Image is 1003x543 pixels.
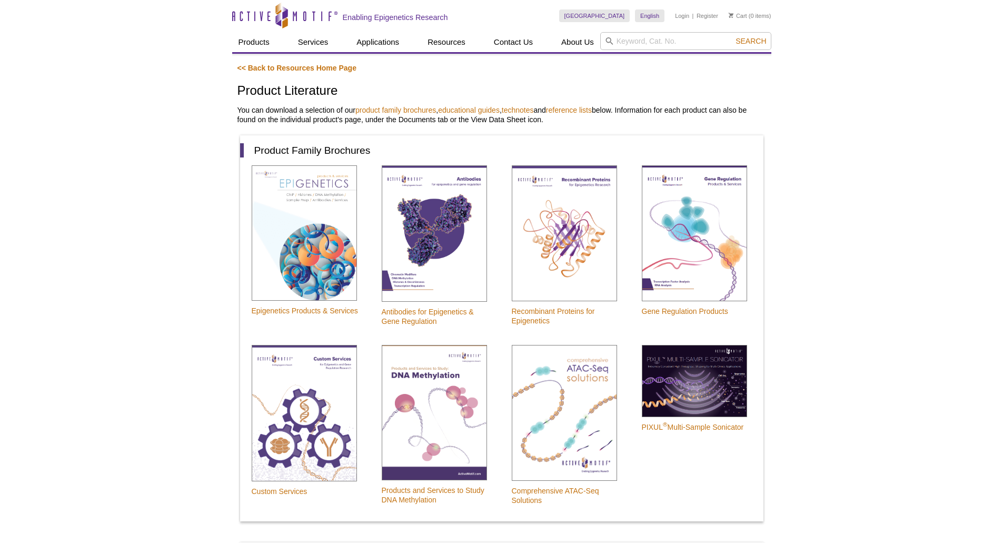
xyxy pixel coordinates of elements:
p: Custom Services [252,487,357,496]
a: About Us [555,32,600,52]
span: Search [736,37,766,45]
a: ATAC-Seq Solutions Comprehensive ATAC-Seq Solutions [500,344,622,517]
p: Antibodies for Epigenetics & Gene Regulation [382,307,492,326]
p: Recombinant Proteins for Epigenetics [512,307,622,325]
button: Search [732,36,769,46]
a: Cart [729,12,747,19]
a: technotes [502,106,534,114]
a: Epigenetic Services Epigenetics Products & Services [240,164,358,328]
p: Comprehensive ATAC-Seq Solutions [512,486,622,505]
img: Antibodies [382,165,487,302]
a: Services [292,32,335,52]
img: ATAC-Seq Solutions [512,345,617,481]
img: Recombinant Proteins for Epigenetics Research [512,165,617,301]
li: | [692,9,694,22]
p: PIXUL Multi-Sample Sonicator [642,422,747,432]
sup: ® [663,421,668,428]
a: PIXUL Sonicator PIXUL®Multi-Sample Sonicator [630,344,747,444]
a: product family brochures [355,106,436,114]
li: (0 items) [729,9,771,22]
img: Gene Regulation Products [642,165,747,301]
a: Contact Us [488,32,539,52]
a: Gene Regulation Products Gene Regulation Products [630,164,747,328]
p: Gene Regulation Products [642,307,747,316]
input: Keyword, Cat. No. [600,32,771,50]
img: Epigenetic Services [252,165,357,301]
h2: Product Family Brochures [240,143,753,157]
a: reference lists [546,106,592,114]
h1: Product Literature [237,84,766,99]
a: Antibodies Antibodies for Epigenetics & Gene Regulation [370,164,492,338]
a: Resources [421,32,472,52]
a: [GEOGRAPHIC_DATA] [559,9,630,22]
a: Login [675,12,689,19]
p: You can download a selection of our , , and below. Information for each product can also be found... [237,105,766,124]
a: Register [697,12,718,19]
p: Epigenetics Products & Services [252,306,358,315]
img: PIXUL Sonicator [642,345,747,417]
img: Your Cart [729,13,733,18]
a: Applications [350,32,405,52]
a: Epigenetic Services Custom Services [240,344,357,508]
a: Products [232,32,276,52]
p: Products and Services to Study DNA Methylation [382,486,492,505]
img: DNA Methylation [382,345,487,480]
a: English [635,9,664,22]
a: << Back to Resources Home Page [237,64,356,72]
a: educational guides [438,106,500,114]
h2: Enabling Epigenetics Research [343,13,448,22]
img: Epigenetic Services [252,345,357,481]
a: Recombinant Proteins for Epigenetics Research Recombinant Proteins for Epigenetics [500,164,622,338]
a: DNA Methylation Products and Services to Study DNA Methylation [370,344,492,517]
